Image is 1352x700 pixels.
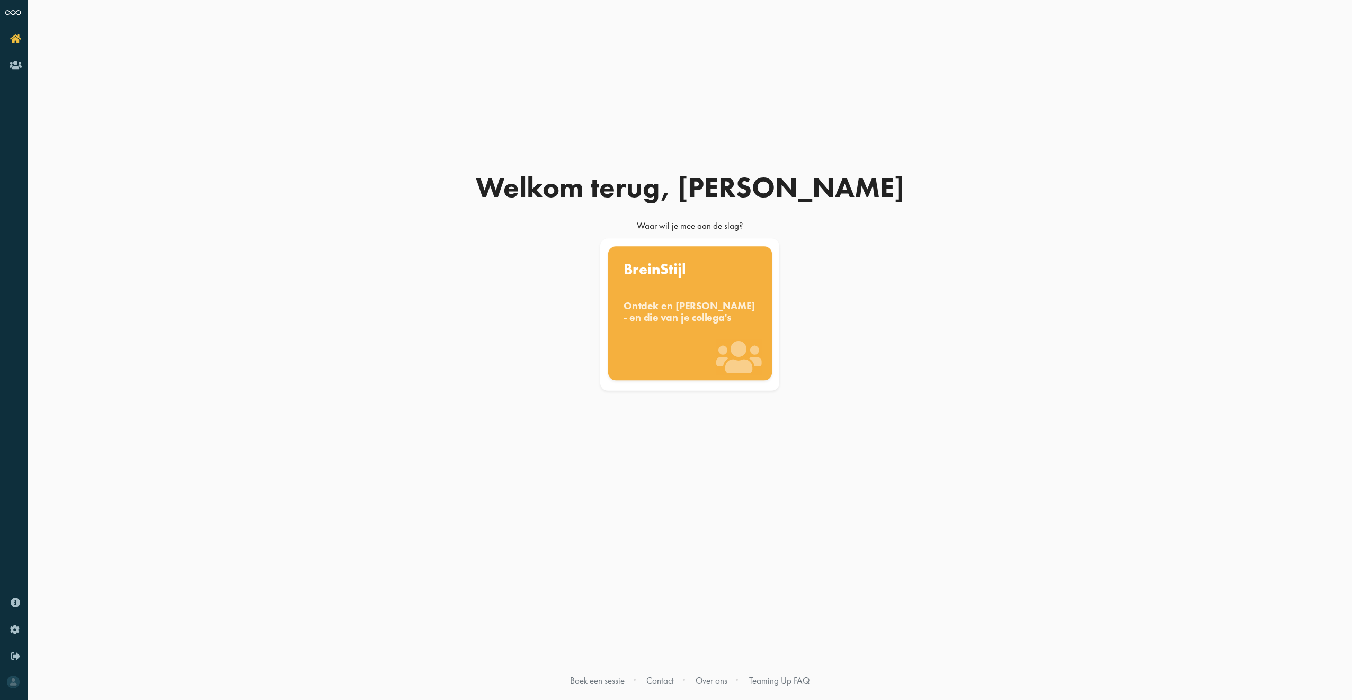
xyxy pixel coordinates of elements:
[570,675,625,686] a: Boek een sessie
[646,675,674,686] a: Contact
[624,300,757,323] div: Ontdek en [PERSON_NAME] - en die van je collega's
[610,248,770,381] a: BreinStijl Ontdek en [PERSON_NAME] - en die van je collega's
[435,220,944,237] div: Waar wil je mee aan de slag?
[624,262,757,277] div: BreinStijl
[749,675,810,686] a: Teaming Up FAQ
[435,173,944,202] div: Welkom terug, [PERSON_NAME]
[696,675,727,686] a: Over ons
